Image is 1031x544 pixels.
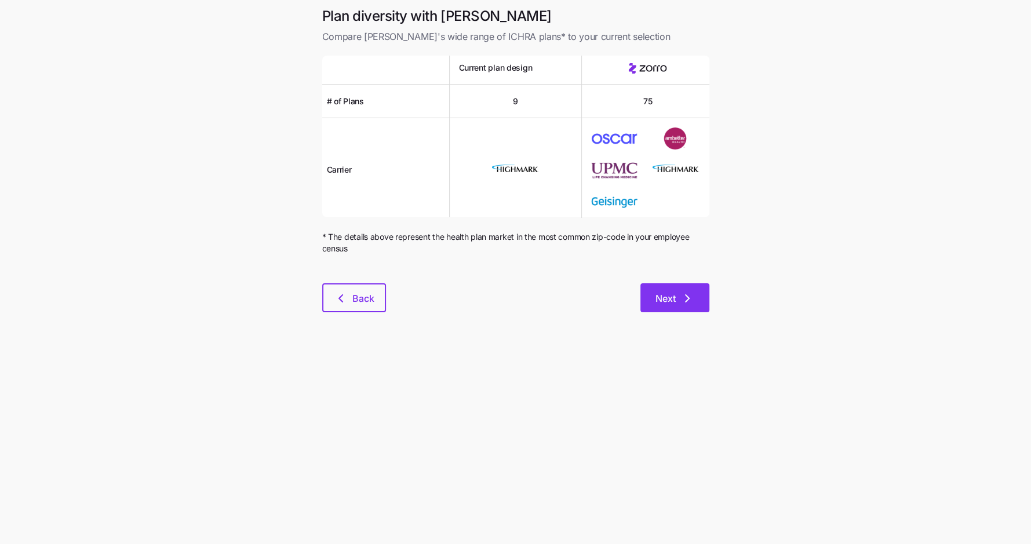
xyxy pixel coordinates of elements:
[322,231,709,255] span: * The details above represent the health plan market in the most common zip-code in your employee...
[640,283,709,312] button: Next
[643,96,652,107] span: 75
[322,7,709,25] h1: Plan diversity with [PERSON_NAME]
[591,159,637,181] img: Carrier
[653,159,699,181] img: Carrier
[653,127,699,149] img: Carrier
[327,164,352,176] span: Carrier
[327,96,364,107] span: # of Plans
[459,62,533,74] span: Current plan design
[591,127,637,149] img: Carrier
[492,159,538,181] img: Carrier
[591,190,637,212] img: Carrier
[322,30,709,44] span: Compare [PERSON_NAME]'s wide range of ICHRA plans* to your current selection
[655,291,676,305] span: Next
[322,283,386,312] button: Back
[352,291,374,305] span: Back
[513,96,518,107] span: 9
